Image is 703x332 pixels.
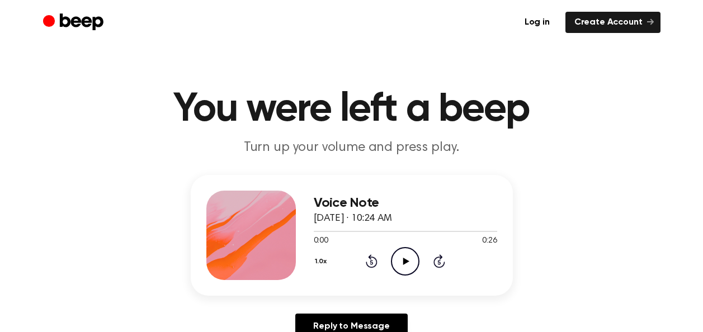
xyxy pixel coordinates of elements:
button: 1.0x [314,252,331,271]
h1: You were left a beep [65,89,638,130]
span: [DATE] · 10:24 AM [314,214,392,224]
span: 0:00 [314,235,328,247]
a: Log in [516,12,559,33]
a: Create Account [565,12,660,33]
h3: Voice Note [314,196,497,211]
a: Beep [43,12,106,34]
span: 0:26 [482,235,497,247]
p: Turn up your volume and press play. [137,139,567,157]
